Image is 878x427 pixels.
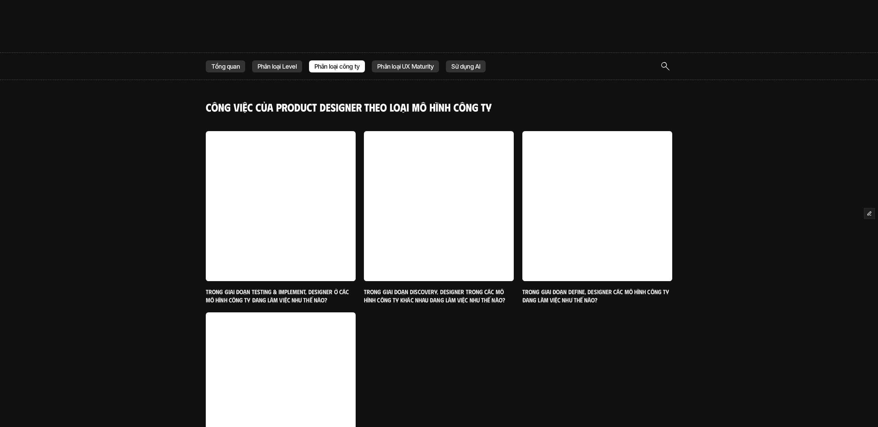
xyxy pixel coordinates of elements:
[364,131,514,273] iframe: Interactive or visual content
[309,60,365,73] a: Phân loại công ty
[446,60,486,73] a: Sử dụng AI
[364,131,514,304] a: Made with Flourish Trong giai đoạn Discovery, designer trong các mô hình công ty khác nhau đang l...
[252,60,302,73] a: Phân loại Level
[372,60,439,73] a: Phân loại UX Maturity
[206,60,245,73] a: Tổng quan
[206,131,356,304] a: Made with Flourish Trong giai đoạn Testing & Implement, designer ở các mô hình công ty đang làm v...
[864,208,875,219] button: Edit Framer Content
[377,63,434,70] p: Phân loại UX Maturity
[206,101,672,114] h4: Công việc của Product Designer theo loại mô hình công ty
[258,63,297,70] p: Phân loại Level
[661,62,669,70] img: icon entry point for Site Search
[658,59,672,73] button: Search Icon
[206,288,356,304] h6: Trong giai đoạn Testing & Implement, designer ở các mô hình công ty đang làm việc như thế nào?
[211,63,240,70] p: Tổng quan
[364,288,514,304] h6: Trong giai đoạn Discovery, designer trong các mô hình công ty khác nhau đang làm việc như thế nào?
[522,288,672,304] h6: Trong giai đoạn Define, designer các mô hình công ty đang làm việc như thế nào?
[522,131,672,273] iframe: Interactive or visual content
[315,63,359,70] p: Phân loại công ty
[522,131,672,304] a: Made with Flourish Trong giai đoạn Define, designer các mô hình công ty đang làm việc như thế nào?
[206,131,356,273] iframe: Interactive or visual content
[451,63,480,70] p: Sử dụng AI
